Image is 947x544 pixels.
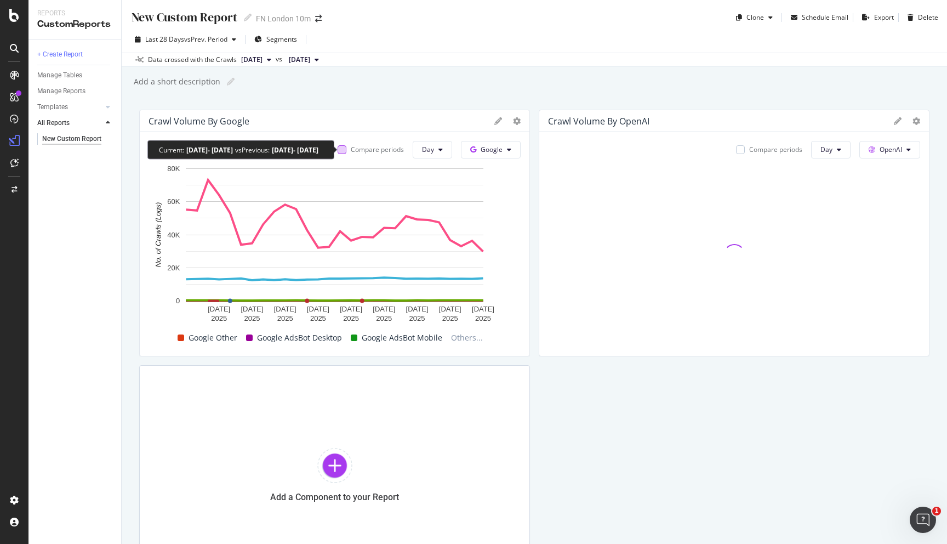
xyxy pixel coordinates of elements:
div: Reports [37,9,112,18]
div: + Create Report [37,49,83,60]
div: Clone [746,13,764,22]
div: Manage Reports [37,86,85,97]
span: Segments [266,35,297,44]
span: vs [276,54,284,64]
button: [DATE] [284,53,323,66]
a: New Custom Report [42,133,113,145]
span: 2025 Sep. 5th [241,55,263,65]
button: Clone [732,9,777,26]
text: 60K [167,197,180,206]
div: vs Previous : [235,145,270,155]
text: [DATE] [307,305,329,313]
button: Last 28 DaysvsPrev. Period [130,31,241,48]
span: Google Other [189,331,237,344]
text: 2025 [343,314,359,322]
div: FN London 10m [256,13,311,24]
text: 2025 [277,314,293,322]
span: Google [481,145,503,154]
div: New Custom Report [130,9,237,26]
span: 1 [932,507,941,515]
text: 2025 [475,314,491,322]
a: + Create Report [37,49,113,60]
i: Edit report name [227,78,235,86]
div: Schedule Email [802,13,848,22]
text: [DATE] [241,305,263,313]
div: Add a short description [133,76,220,87]
button: [DATE] [237,53,276,66]
button: Day [413,141,452,158]
div: Data crossed with the Crawls [148,55,237,65]
text: 2025 [211,314,227,322]
span: Google AdsBot Mobile [362,331,442,344]
text: 2025 [376,314,392,322]
text: [DATE] [340,305,362,313]
div: Crawl Volume by GoogleCompare periodsDayGoogleA chart.Google OtherGoogle AdsBot DesktopGoogle Ads... [139,110,530,356]
text: 2025 [310,314,326,322]
div: Crawl Volume by OpenAICompare periodsDayOpenAI [539,110,929,356]
text: [DATE] [208,305,230,313]
iframe: Intercom live chat [910,507,936,533]
span: Google AdsBot Desktop [257,331,342,344]
div: Manage Tables [37,70,82,81]
text: 2025 [409,314,425,322]
text: No. of Crawls (Logs) [154,202,162,267]
div: New Custom Report [42,133,101,145]
text: [DATE] [373,305,395,313]
a: Manage Tables [37,70,113,81]
text: 2025 [442,314,458,322]
div: All Reports [37,117,70,129]
button: Schedule Email [786,9,848,26]
button: Export [858,9,894,26]
text: 40K [167,231,180,239]
i: Edit report name [244,14,252,21]
text: 80K [167,165,180,173]
button: OpenAI [859,141,920,158]
div: [DATE] - [DATE] [272,145,318,155]
div: Compare periods [351,145,404,154]
text: [DATE] [472,305,494,313]
text: [DATE] [274,305,296,313]
div: Export [874,13,894,22]
text: 20K [167,264,180,272]
span: vs Prev. Period [184,35,227,44]
span: Day [820,145,832,154]
span: Day [422,145,434,154]
a: Manage Reports [37,86,113,97]
a: All Reports [37,117,102,129]
div: [DATE] - [DATE] [186,145,233,155]
div: arrow-right-arrow-left [315,15,322,22]
button: Segments [250,31,301,48]
div: Current: [159,145,184,155]
text: [DATE] [406,305,429,313]
button: Day [811,141,851,158]
div: Crawl Volume by Google [149,116,249,127]
button: Google [461,141,521,158]
span: Others... [447,331,487,344]
button: Delete [903,9,938,26]
div: Delete [918,13,938,22]
div: Add a Component to your Report [270,492,399,502]
span: Last 28 Days [145,35,184,44]
text: [DATE] [439,305,461,313]
div: Compare periods [749,145,802,154]
div: Crawl Volume by OpenAI [548,116,649,127]
span: 2025 Aug. 8th [289,55,310,65]
span: OpenAI [880,145,902,154]
div: Templates [37,101,68,113]
text: 2025 [244,314,260,322]
svg: A chart. [149,163,521,328]
text: 0 [176,297,180,305]
a: Templates [37,101,102,113]
div: CustomReports [37,18,112,31]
